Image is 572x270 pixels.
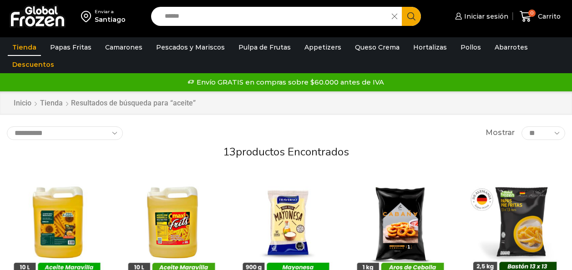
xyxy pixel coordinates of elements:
[236,145,349,159] span: productos encontrados
[95,9,126,15] div: Enviar a
[359,254,441,270] span: Vista Rápida
[7,126,123,140] select: Pedido de la tienda
[81,9,95,24] img: address-field-icon.svg
[16,254,98,270] span: Vista Rápida
[46,39,96,56] a: Papas Fritas
[152,39,229,56] a: Pescados y Mariscos
[234,39,295,56] a: Pulpa de Frutas
[402,7,421,26] button: Search button
[462,12,508,21] span: Iniciar sesión
[131,254,213,270] span: Vista Rápida
[95,15,126,24] div: Santiago
[453,7,508,25] a: Iniciar sesión
[223,145,236,159] span: 13
[409,39,451,56] a: Hortalizas
[71,99,196,107] h1: Resultados de búsqueda para “aceite”
[486,128,515,138] span: Mostrar
[40,98,63,109] a: Tienda
[517,6,563,27] a: 0 Carrito
[490,39,532,56] a: Abarrotes
[300,39,346,56] a: Appetizers
[528,10,536,17] span: 0
[245,254,327,270] span: Vista Rápida
[536,12,561,21] span: Carrito
[456,39,486,56] a: Pollos
[13,98,196,109] nav: Breadcrumb
[8,56,59,73] a: Descuentos
[350,39,404,56] a: Queso Crema
[101,39,147,56] a: Camarones
[474,254,556,270] span: Vista Rápida
[13,98,32,109] a: Inicio
[8,39,41,56] a: Tienda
